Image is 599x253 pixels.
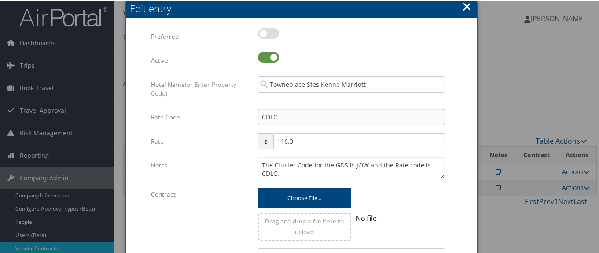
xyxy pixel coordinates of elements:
label: Notes [151,156,251,173]
label: Contract [151,185,251,202]
span: No file [356,212,377,222]
label: Rate [151,132,251,149]
div: Edit entry [130,1,477,15]
span: $ [258,132,273,149]
label: Active [151,51,251,68]
label: Preferred [151,27,251,44]
label: Hotel Name [151,75,251,101]
label: Rate Code [151,108,251,125]
span: (or Enter Property Code) [151,79,236,97]
span: Drag and drop a file here to upload [265,216,344,235]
